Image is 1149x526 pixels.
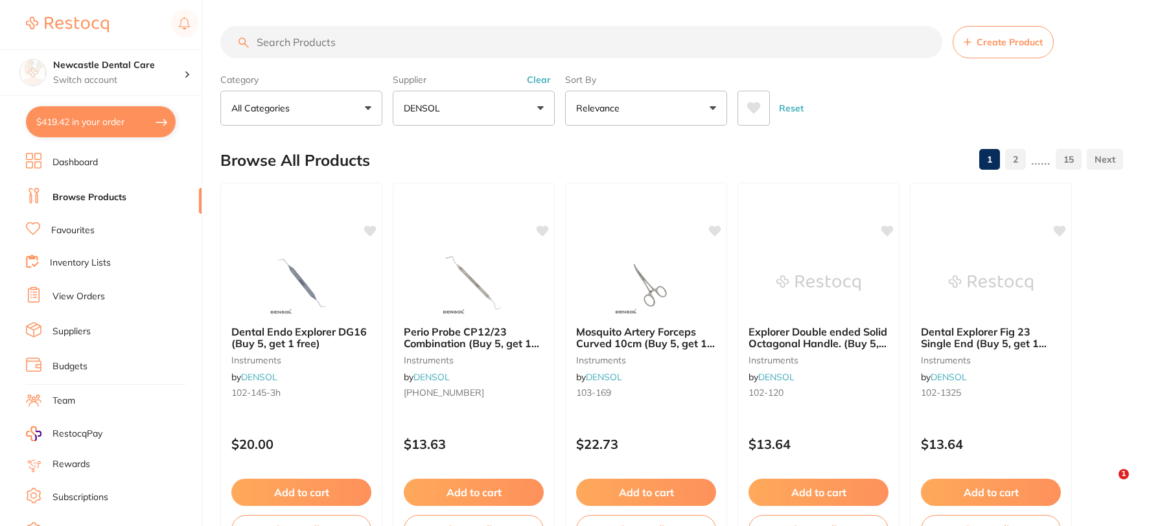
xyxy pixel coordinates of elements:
[231,355,371,365] small: instruments
[921,325,1047,362] span: Dental Explorer Fig 23 Single End (Buy 5, get 1 free)
[749,355,888,365] small: instruments
[921,437,1061,452] p: $13.64
[921,326,1061,350] b: Dental Explorer Fig 23 Single End (Buy 5, get 1 free)
[52,325,91,338] a: Suppliers
[749,387,783,398] span: 102-120
[931,371,967,383] a: DENSOL
[413,371,450,383] a: DENSOL
[241,371,277,383] a: DENSOL
[749,479,888,506] button: Add to cart
[775,91,807,126] button: Reset
[231,371,277,383] span: by
[52,156,98,169] a: Dashboard
[921,355,1061,365] small: instruments
[52,428,102,440] span: RestocqPay
[921,371,967,383] span: by
[432,251,516,315] img: Perio Probe CP12/23 Combination (Buy 5, get 1 free)
[404,326,544,350] b: Perio Probe CP12/23 Combination (Buy 5, get 1 free)
[52,290,105,303] a: View Orders
[576,325,715,362] span: Mosquito Artery Forceps Curved 10cm (Buy 5, get 1 free)
[231,325,367,350] span: Dental Endo Explorer DG16 (Buy 5, get 1 free)
[576,326,716,350] b: Mosquito Artery Forceps Curved 10cm (Buy 5, get 1 free)
[949,251,1033,315] img: Dental Explorer Fig 23 Single End (Buy 5, get 1 free)
[1005,146,1026,172] a: 2
[977,37,1043,47] span: Create Product
[1056,146,1082,172] a: 15
[749,437,888,452] p: $13.64
[576,437,716,452] p: $22.73
[404,437,544,452] p: $13.63
[404,325,539,362] span: Perio Probe CP12/23 Combination (Buy 5, get 1 free)
[953,26,1054,58] button: Create Product
[20,60,46,86] img: Newcastle Dental Care
[220,91,382,126] button: All Categories
[404,371,450,383] span: by
[749,371,795,383] span: by
[26,426,102,441] a: RestocqPay
[52,458,90,471] a: Rewards
[1119,469,1129,479] span: 1
[220,152,370,170] h2: Browse All Products
[1092,469,1123,500] iframe: Intercom live chat
[51,224,95,237] a: Favourites
[26,106,176,137] button: $419.42 in your order
[565,91,727,126] button: Relevance
[586,371,622,383] a: DENSOL
[404,355,544,365] small: instruments
[231,387,281,398] span: 102-145-3h
[404,102,445,115] p: DENSOL
[576,387,611,398] span: 103-169
[52,394,75,407] a: Team
[758,371,795,383] a: DENSOL
[921,387,961,398] span: 102-1325
[231,437,371,452] p: $20.00
[50,257,111,269] a: Inventory Lists
[393,91,555,126] button: DENSOL
[53,74,184,87] p: Switch account
[604,251,688,315] img: Mosquito Artery Forceps Curved 10cm (Buy 5, get 1 free)
[576,371,622,383] span: by
[53,59,184,72] h4: Newcastle Dental Care
[576,479,716,506] button: Add to cart
[52,491,108,504] a: Subscriptions
[576,355,716,365] small: instruments
[749,325,887,362] span: Explorer Double ended Solid Octagonal Handle. (Buy 5, get 1 free)
[26,426,41,441] img: RestocqPay
[231,102,295,115] p: All Categories
[52,191,126,204] a: Browse Products
[776,251,861,315] img: Explorer Double ended Solid Octagonal Handle. (Buy 5, get 1 free)
[565,74,727,86] label: Sort By
[523,74,555,86] button: Clear
[259,251,343,315] img: Dental Endo Explorer DG16 (Buy 5, get 1 free)
[231,479,371,506] button: Add to cart
[220,74,382,86] label: Category
[1031,152,1050,167] p: ......
[52,360,87,373] a: Budgets
[921,479,1061,506] button: Add to cart
[404,479,544,506] button: Add to cart
[979,146,1000,172] a: 1
[26,17,109,32] img: Restocq Logo
[576,102,625,115] p: Relevance
[220,26,942,58] input: Search Products
[393,74,555,86] label: Supplier
[231,326,371,350] b: Dental Endo Explorer DG16 (Buy 5, get 1 free)
[26,10,109,40] a: Restocq Logo
[749,326,888,350] b: Explorer Double ended Solid Octagonal Handle. (Buy 5, get 1 free)
[404,387,484,398] span: [PHONE_NUMBER]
